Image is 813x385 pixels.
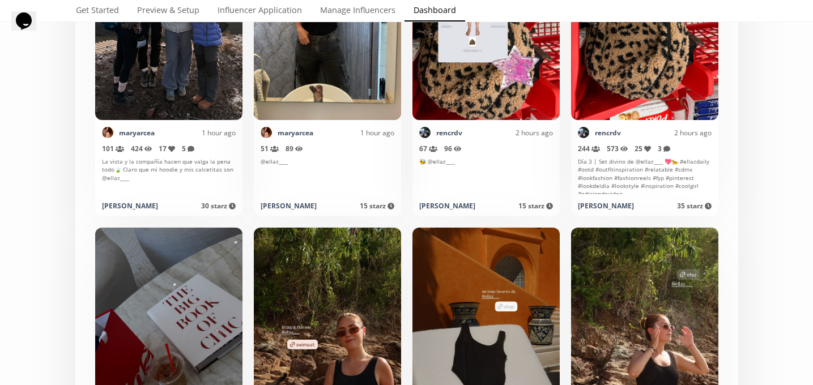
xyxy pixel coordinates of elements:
[658,144,670,153] span: 3
[462,128,553,138] div: 2 hours ago
[182,144,194,153] span: 5
[261,157,394,194] div: @ellaz____
[436,128,462,138] a: rencrdv
[159,144,175,153] span: 17
[286,144,303,153] span: 89
[578,157,712,194] div: Día 3 | Set divino de @ellaz____ 💖🐆 #ellazdaily #ootd #outfitinspiration #relatable #cdmx #lookfa...
[155,128,236,138] div: 1 hour ago
[595,128,621,138] a: rencrdv
[313,128,394,138] div: 1 hour ago
[201,201,236,211] span: 30 starz
[419,144,437,153] span: 67
[102,201,158,211] div: [PERSON_NAME]
[578,144,600,153] span: 244
[261,144,279,153] span: 51
[677,201,712,211] span: 35 starz
[102,157,236,194] div: La vista y la compañía hacen que valga la pena todo🍃 Claro que mi hoodie y mis calcetitas son @el...
[119,128,155,138] a: maryarcea
[607,144,628,153] span: 573
[419,157,553,194] div: 🐝 @ellaz____
[261,127,272,138] img: 528019365_18520971235019136_1984042524768746799_n.jpg
[578,201,634,211] div: [PERSON_NAME]
[102,144,124,153] span: 101
[11,11,48,45] iframe: chat widget
[360,201,394,211] span: 15 starz
[261,201,317,211] div: [PERSON_NAME]
[578,127,589,138] img: 521708627_18092012434724314_761661174259379414_n.jpg
[131,144,152,153] span: 424
[419,127,431,138] img: 521708627_18092012434724314_761661174259379414_n.jpg
[278,128,313,138] a: maryarcea
[635,144,651,153] span: 25
[419,201,475,211] div: [PERSON_NAME]
[621,128,712,138] div: 2 hours ago
[518,201,553,211] span: 15 starz
[102,127,113,138] img: 528019365_18520971235019136_1984042524768746799_n.jpg
[444,144,462,153] span: 96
